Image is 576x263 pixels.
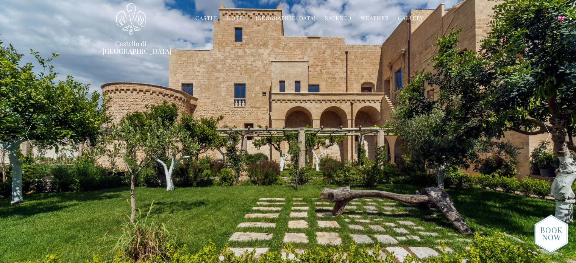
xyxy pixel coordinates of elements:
a: Castle [195,14,218,23]
img: English [558,16,565,20]
a: Salento [325,14,351,23]
img: new-booknow.png [534,214,568,254]
a: Weather [361,14,389,23]
a: Gallery [398,14,423,23]
a: Hotel [227,14,247,23]
img: Castello di Ugento [116,3,146,35]
a: Castello di [GEOGRAPHIC_DATA] [103,40,159,55]
a: [GEOGRAPHIC_DATA] [256,14,316,23]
